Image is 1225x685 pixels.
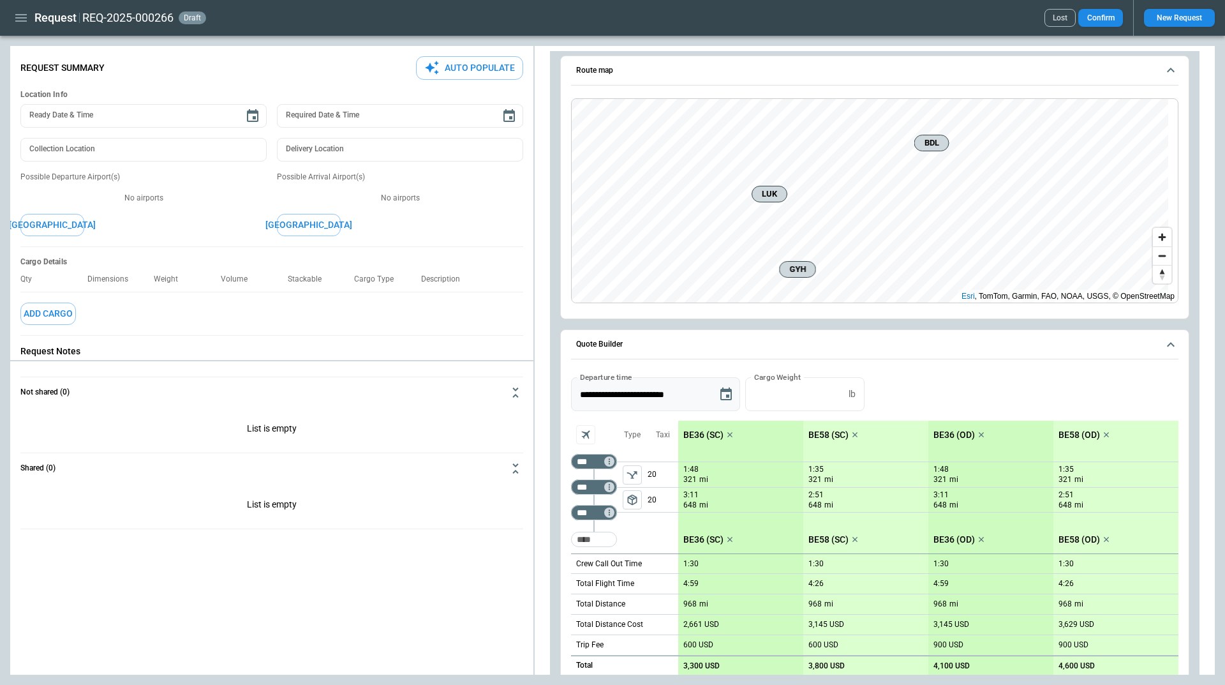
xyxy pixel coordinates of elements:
h6: Total [576,661,593,670]
p: 900 USD [1058,640,1088,650]
span: LUK [757,188,782,200]
button: Auto Populate [416,56,523,80]
button: Quote Builder [571,330,1178,359]
p: 1:35 [808,465,824,474]
h6: Cargo Details [20,257,523,267]
span: Type of sector [623,490,642,509]
button: Shared (0) [20,453,523,484]
h1: Request [34,10,77,26]
p: List is empty [20,408,523,453]
button: Choose date [240,103,265,129]
p: Weight [154,275,188,284]
p: Description [421,275,470,284]
h2: REQ-2025-000266 [82,10,174,26]
p: mi [949,474,958,485]
div: , TomTom, Garmin, FAO, NOAA, USGS, © OpenStreetMap [961,290,1175,303]
div: Not shared (0) [20,408,523,453]
p: 968 [933,599,947,609]
p: 3,145 USD [933,620,969,629]
button: Lost [1044,9,1076,27]
p: mi [699,599,708,610]
p: Total Distance [576,599,625,610]
p: 3,629 USD [1058,620,1094,629]
p: 2,661 USD [683,620,719,629]
p: mi [824,500,833,511]
p: 2:51 [808,490,824,500]
div: Route map [571,98,1178,304]
p: mi [699,500,708,511]
h6: Shared (0) [20,464,56,472]
p: 648 [1058,500,1072,511]
h6: Route map [576,66,613,75]
p: 3:11 [933,490,949,500]
span: package_2 [626,493,639,506]
p: BE58 (OD) [1058,430,1100,440]
p: 321 [683,474,697,485]
div: Not shared (0) [20,484,523,529]
p: mi [1074,474,1083,485]
p: Taxi [656,430,670,440]
p: Cargo Type [354,275,404,284]
button: Not shared (0) [20,377,523,408]
p: mi [699,474,708,485]
p: 1:30 [683,559,699,569]
p: Total Flight Time [576,578,634,589]
p: Crew Call Out Time [576,559,642,569]
p: BE36 (SC) [683,534,724,545]
button: Confirm [1078,9,1123,27]
p: Request Summary [20,63,105,73]
p: 600 USD [683,640,713,650]
p: Type [624,430,641,440]
p: mi [1074,500,1083,511]
a: Esri [961,292,975,301]
p: 321 [1058,474,1072,485]
p: 3,300 USD [683,661,720,671]
button: Reset bearing to north [1153,265,1171,283]
p: Dimensions [87,275,138,284]
span: BDL [920,137,944,149]
p: 4,600 USD [1058,661,1095,671]
button: left aligned [623,465,642,485]
p: 4:59 [933,579,949,589]
span: Type of sector [623,465,642,485]
button: New Request [1144,9,1215,27]
p: mi [824,474,833,485]
label: Departure time [580,372,632,382]
p: Request Notes [20,346,523,357]
p: 648 [933,500,947,511]
p: Volume [221,275,258,284]
p: 321 [808,474,822,485]
p: 648 [808,500,822,511]
button: Zoom out [1153,246,1171,265]
p: Total Distance Cost [576,619,643,630]
p: Stackable [288,275,332,284]
p: BE36 (OD) [933,430,975,440]
div: Too short [571,479,617,495]
p: 1:48 [683,465,699,474]
div: Too short [571,505,617,520]
p: 3,800 USD [808,661,845,671]
button: left aligned [623,490,642,509]
p: mi [949,599,958,610]
p: 1:35 [1058,465,1074,474]
p: 20 [648,488,678,512]
p: 3:11 [683,490,699,500]
p: BE58 (SC) [808,534,849,545]
label: Cargo Weight [754,372,801,382]
button: [GEOGRAPHIC_DATA] [20,214,84,236]
p: 648 [683,500,697,511]
span: Aircraft selection [576,425,595,444]
p: No airports [277,193,523,204]
button: Add Cargo [20,303,76,325]
p: BE58 (SC) [808,430,849,440]
p: 4:26 [808,579,824,589]
p: 2:51 [1058,490,1074,500]
p: 4,100 USD [933,661,970,671]
p: BE58 (OD) [1058,534,1100,545]
div: Too short [571,532,617,547]
p: mi [824,599,833,610]
canvas: Map [572,99,1168,303]
p: 3,145 USD [808,620,844,629]
p: 1:48 [933,465,949,474]
p: Qty [20,275,42,284]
